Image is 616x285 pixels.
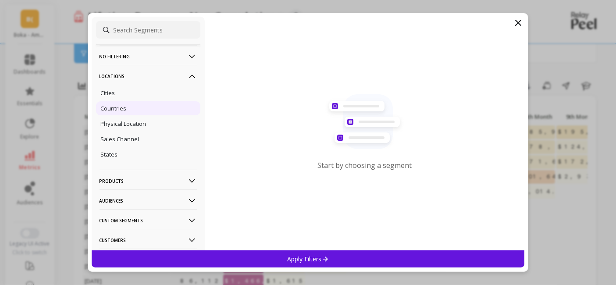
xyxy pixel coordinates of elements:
p: Orders [100,249,197,271]
p: Cities [101,89,115,97]
p: Physical Location [101,120,146,128]
p: Apply Filters [287,255,329,263]
p: Locations [100,65,197,87]
p: Start by choosing a segment [317,160,412,170]
p: Countries [101,104,127,112]
p: No filtering [100,45,197,68]
p: States [101,150,118,158]
p: Audiences [100,189,197,212]
p: Customers [100,229,197,251]
p: Sales Channel [101,135,139,143]
input: Search Segments [96,21,200,39]
p: Custom Segments [100,209,197,232]
p: Products [100,170,197,192]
